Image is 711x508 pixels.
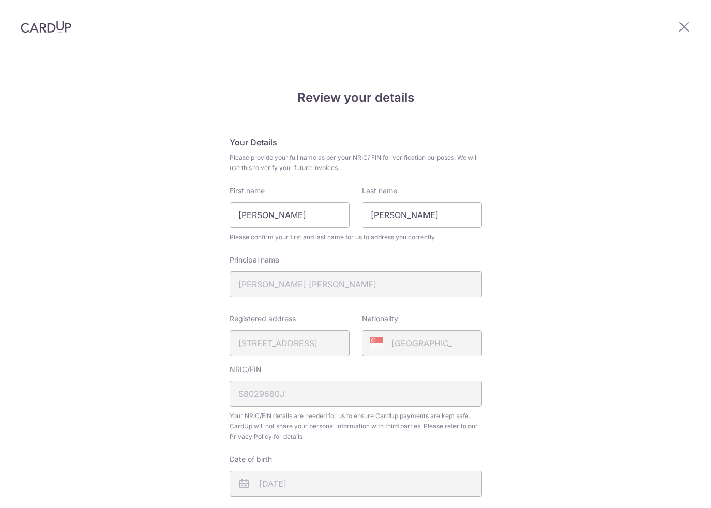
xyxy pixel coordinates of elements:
[21,21,71,33] img: CardUp
[230,232,482,242] span: Please confirm your first and last name for us to address you correctly
[230,186,265,196] label: First name
[230,411,482,442] span: Your NRIC/FIN details are needed for us to ensure CardUp payments are kept safe. CardUp will not ...
[362,202,482,228] input: Last name
[230,136,482,148] h5: Your Details
[230,255,279,265] label: Principal name
[362,186,397,196] label: Last name
[230,88,482,107] h4: Review your details
[230,454,272,465] label: Date of birth
[230,314,296,324] label: Registered address
[230,364,262,375] label: NRIC/FIN
[230,202,350,228] input: First Name
[230,152,482,173] span: Please provide your full name as per your NRIC/ FIN for verification purposes. We will use this t...
[362,314,398,324] label: Nationality
[645,477,701,503] iframe: Opens a widget where you can find more information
